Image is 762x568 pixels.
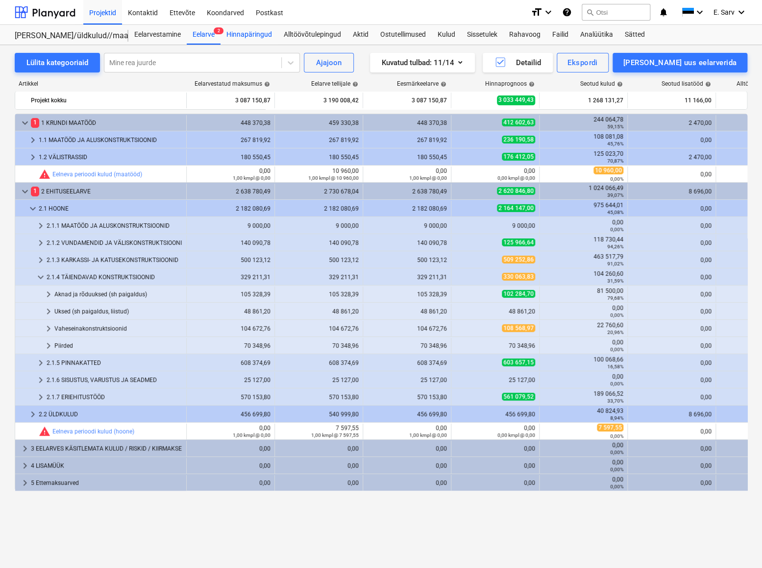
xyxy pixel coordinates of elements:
[191,257,270,263] div: 500 123,12
[191,377,270,383] div: 25 127,00
[632,394,712,401] div: 0,00
[607,124,623,129] small: 59,15%
[279,325,359,332] div: 104 672,76
[27,151,39,163] span: keyboard_arrow_right
[607,261,623,266] small: 91,02%
[543,185,623,198] div: 1 024 066,49
[39,132,182,148] div: 1.1 MAATÖÖD JA ALUSKONSTRUKTSIOONID
[367,137,447,143] div: 267 819,92
[43,306,54,317] span: keyboard_arrow_right
[543,150,623,164] div: 125 023,70
[543,253,623,267] div: 463 517,79
[279,411,359,418] div: 540 999,80
[367,359,447,366] div: 608 374,69
[304,53,354,72] button: Ajajoon
[367,93,447,108] div: 3 087 150,87
[233,175,270,181] small: 1,00 kmpl @ 0,00
[455,308,535,315] div: 48 861,20
[610,484,623,489] small: 0,00%
[485,80,535,87] div: Hinnaprognoos
[31,93,182,108] div: Projekt kokku
[455,479,535,486] div: 0,00
[367,342,447,349] div: 70 348,96
[31,441,182,456] div: 3 EELARVES KÄSITLEMATA KULUD / RISKID / KIIRMAKSE
[613,53,747,72] button: [PERSON_NAME] uus eelarverida
[397,80,446,87] div: Eesmärkeelarve
[439,81,446,87] span: help
[191,154,270,161] div: 180 550,45
[658,6,668,18] i: notifications
[527,81,535,87] span: help
[543,270,623,284] div: 104 260,60
[35,237,47,249] span: keyboard_arrow_right
[543,202,623,215] div: 975 644,01
[497,95,535,105] span: 3 033 449,43
[632,377,712,383] div: 0,00
[455,342,535,349] div: 70 348,96
[31,184,182,199] div: 2 EHITUSEELARVE
[279,222,359,229] div: 9 000,00
[546,25,574,45] a: Failid
[19,477,31,489] span: keyboard_arrow_right
[279,359,359,366] div: 608 374,69
[54,286,182,302] div: Aknad ja rõduuksed (sh paigaldus)
[662,80,711,87] div: Seotud lisatööd
[19,443,31,454] span: keyboard_arrow_right
[632,171,712,178] div: 0,00
[543,459,623,473] div: 0,00
[279,425,359,438] div: 7 597,55
[694,6,706,18] i: keyboard_arrow_down
[502,118,535,126] span: 412 602,63
[52,428,134,435] a: Eelneva perioodi kulud (hoone)
[191,274,270,281] div: 329 211,31
[632,222,712,229] div: 0,00
[632,291,712,298] div: 0,00
[311,80,358,87] div: Eelarve tellijale
[632,239,712,246] div: 0,00
[632,188,712,195] div: 8 696,00
[191,462,270,469] div: 0,00
[562,6,572,18] i: Abikeskus
[47,389,182,405] div: 2.1.7 ERIEHITUSTÖÖD
[543,356,623,370] div: 100 068,66
[543,236,623,250] div: 118 730,44
[191,394,270,401] div: 570 153,80
[191,119,270,126] div: 448 370,38
[43,288,54,300] span: keyboard_arrow_right
[191,425,270,438] div: 0,00
[350,81,358,87] span: help
[367,291,447,298] div: 105 328,39
[279,342,359,349] div: 70 348,96
[713,8,735,16] span: E. Sarv
[607,295,623,301] small: 79,68%
[543,339,623,353] div: 0,00
[191,359,270,366] div: 608 374,69
[632,205,712,212] div: 0,00
[610,381,623,386] small: 0,00%
[279,445,359,452] div: 0,00
[580,80,623,87] div: Seotud kulud
[39,149,182,165] div: 1.2 VÄLISTRASSID
[543,219,623,233] div: 0,00
[279,479,359,486] div: 0,00
[494,56,541,69] div: Detailid
[279,137,359,143] div: 267 819,92
[39,168,50,180] span: Seotud kulud ületavad prognoosi
[374,25,432,45] a: Ostutellimused
[607,244,623,249] small: 94,26%
[615,81,623,87] span: help
[191,411,270,418] div: 456 699,80
[543,116,623,130] div: 244 064,78
[279,93,359,108] div: 3 190 008,42
[497,187,535,195] span: 2 620 846,80
[619,25,651,45] a: Sätted
[47,235,182,251] div: 2.1.2 VUNDAMENDID JA VÄLISKONSTRUKTSIOONID
[19,117,31,129] span: keyboard_arrow_down
[461,25,503,45] a: Sissetulek
[607,210,623,215] small: 45,08%
[607,364,623,369] small: 16,58%
[191,137,270,143] div: 267 819,92
[632,428,712,435] div: 0,00
[279,257,359,263] div: 500 123,12
[311,432,359,438] small: 1,00 kmpl @ 7 597,55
